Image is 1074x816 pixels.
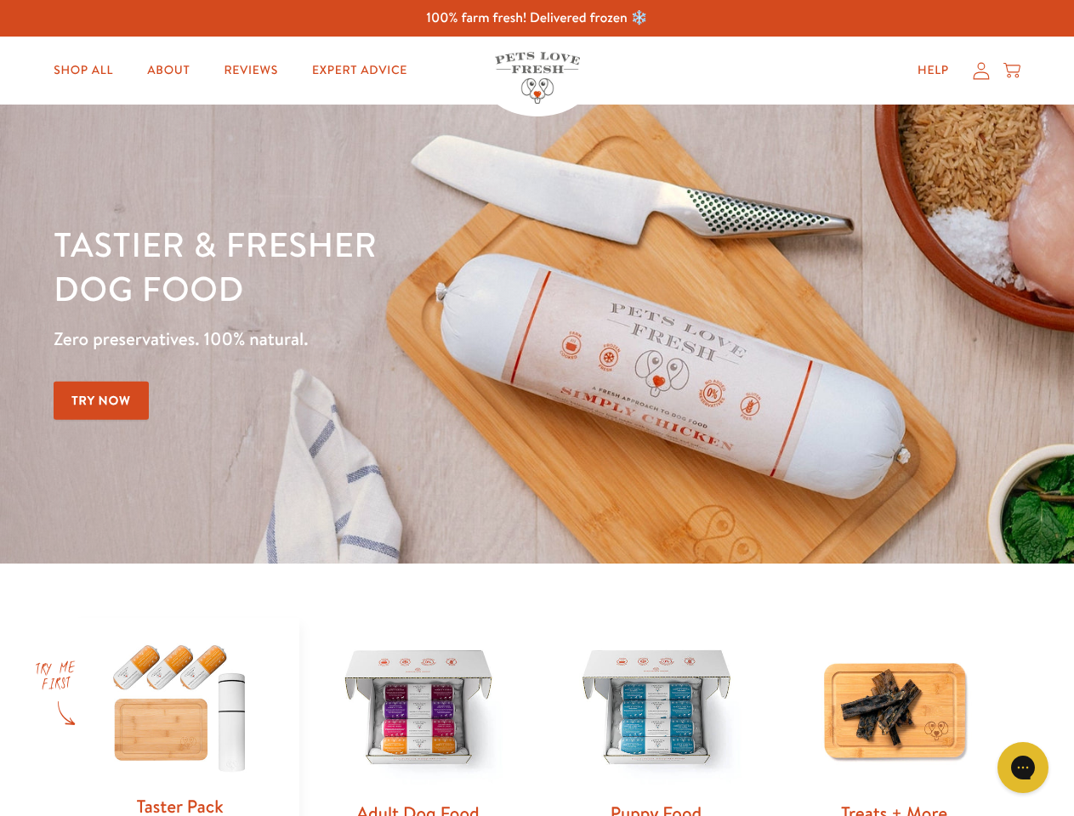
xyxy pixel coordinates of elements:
[40,54,127,88] a: Shop All
[54,382,149,420] a: Try Now
[134,54,203,88] a: About
[904,54,963,88] a: Help
[54,222,698,310] h1: Tastier & fresher dog food
[298,54,421,88] a: Expert Advice
[495,52,580,104] img: Pets Love Fresh
[54,324,698,354] p: Zero preservatives. 100% natural.
[210,54,291,88] a: Reviews
[989,736,1057,799] iframe: Gorgias live chat messenger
